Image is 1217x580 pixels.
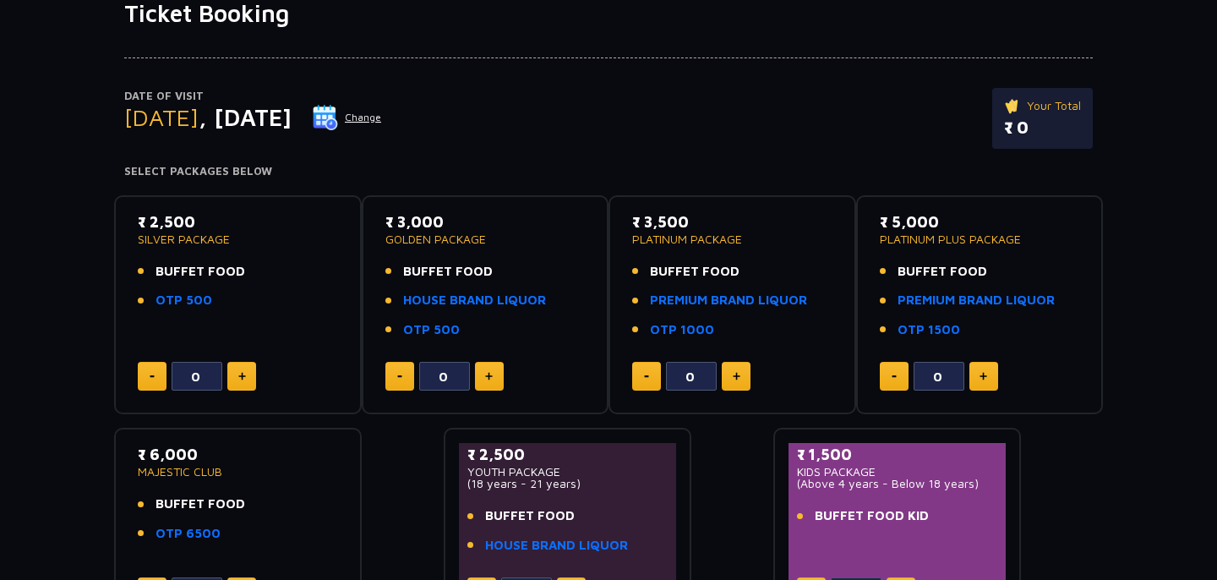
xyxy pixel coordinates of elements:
a: OTP 500 [403,320,460,340]
p: ₹ 5,000 [880,211,1080,233]
a: PREMIUM BRAND LIQUOR [898,291,1055,310]
span: BUFFET FOOD [898,262,987,282]
p: Date of Visit [124,88,382,105]
p: MAJESTIC CLUB [138,466,338,478]
button: Change [312,104,382,131]
p: (Above 4 years - Below 18 years) [797,478,997,490]
p: ₹ 3,000 [385,211,586,233]
img: ticket [1004,96,1022,115]
span: BUFFET FOOD [156,262,245,282]
a: OTP 500 [156,291,212,310]
p: ₹ 6,000 [138,443,338,466]
span: BUFFET FOOD [403,262,493,282]
a: HOUSE BRAND LIQUOR [403,291,546,310]
p: ₹ 0 [1004,115,1081,140]
img: plus [238,372,246,380]
a: OTP 6500 [156,524,221,544]
p: Your Total [1004,96,1081,115]
p: (18 years - 21 years) [467,478,668,490]
img: minus [397,375,402,378]
p: ₹ 2,500 [138,211,338,233]
span: [DATE] [124,103,199,131]
h4: Select Packages Below [124,165,1093,178]
p: KIDS PACKAGE [797,466,997,478]
a: PREMIUM BRAND LIQUOR [650,291,807,310]
a: OTP 1500 [898,320,960,340]
img: plus [485,372,493,380]
img: minus [892,375,897,378]
p: PLATINUM PLUS PACKAGE [880,233,1080,245]
p: SILVER PACKAGE [138,233,338,245]
p: ₹ 2,500 [467,443,668,466]
span: BUFFET FOOD [485,506,575,526]
a: HOUSE BRAND LIQUOR [485,536,628,555]
a: OTP 1000 [650,320,714,340]
p: YOUTH PACKAGE [467,466,668,478]
img: plus [733,372,740,380]
img: minus [150,375,155,378]
img: minus [644,375,649,378]
span: BUFFET FOOD [650,262,739,282]
span: BUFFET FOOD [156,495,245,514]
span: , [DATE] [199,103,292,131]
img: plus [980,372,987,380]
p: PLATINUM PACKAGE [632,233,832,245]
p: ₹ 1,500 [797,443,997,466]
p: GOLDEN PACKAGE [385,233,586,245]
p: ₹ 3,500 [632,211,832,233]
span: BUFFET FOOD KID [815,506,929,526]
